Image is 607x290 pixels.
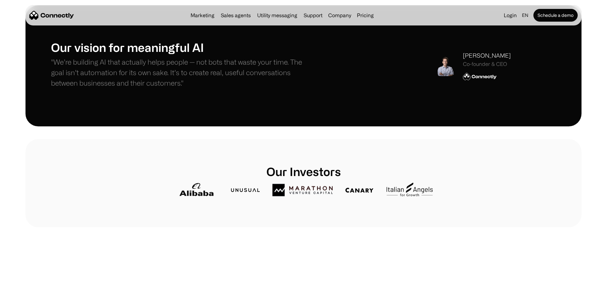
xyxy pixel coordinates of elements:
div: en [522,11,528,20]
h1: Our Investors [174,165,433,178]
div: Co-founder & CEO [463,61,511,67]
a: Login [501,11,519,20]
ul: Language list [13,279,38,288]
a: Sales agents [218,13,253,18]
div: [PERSON_NAME] [463,51,511,60]
h1: Our vision for meaningful AI [51,40,304,54]
div: en [519,11,532,20]
a: Pricing [354,13,376,18]
div: Company [328,11,351,20]
a: Utility messaging [255,13,300,18]
aside: Language selected: English [6,278,38,288]
a: home [29,11,74,20]
div: Company [326,11,353,20]
a: Support [301,13,325,18]
a: Marketing [188,13,217,18]
p: "We’re building AI that actually helps people — not bots that waste your time. The goal isn’t aut... [51,57,304,88]
a: Schedule a demo [533,9,578,22]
